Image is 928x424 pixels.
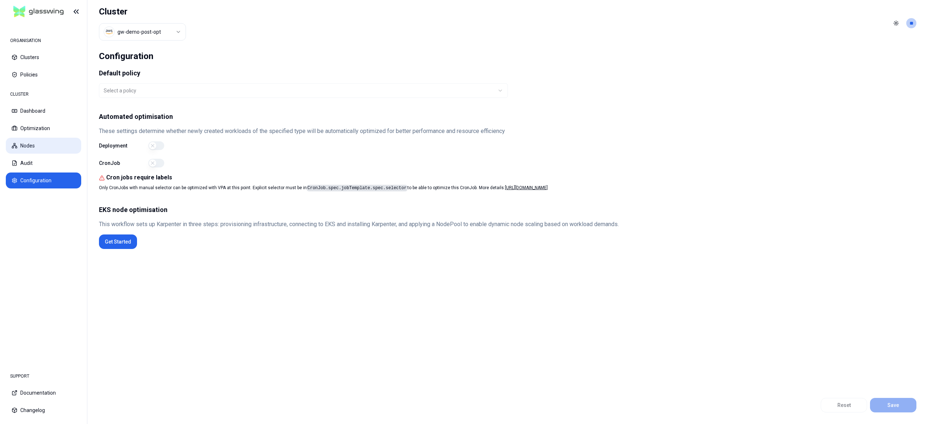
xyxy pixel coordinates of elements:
p: This workflow sets up Karpenter in three steps: provisioning infrastructure, connecting to EKS an... [99,220,619,229]
img: GlassWing [11,3,67,20]
img: aws [105,28,113,36]
button: Changelog [6,402,81,418]
div: gw-demo-post-opt [117,28,161,36]
button: Dashboard [6,103,81,119]
h1: Default policy [99,69,916,78]
button: Configuration [6,172,81,188]
div: SUPPORT [6,369,81,383]
code: CronJob.spec.jobTemplate.spec.selector [307,185,407,191]
label: Deployment [99,143,145,148]
h1: Cluster [99,6,186,17]
h1: Automated optimisation [99,112,916,121]
h1: EKS node optimisation [99,205,167,214]
button: Nodes [6,138,81,154]
div: ORGANISATION [6,33,81,48]
button: Select a value [99,23,186,41]
div: Cron jobs require labels [99,173,916,182]
p: These settings determine whether newly created workloads of the specified type will be automatica... [99,127,916,136]
button: Policies [6,67,81,83]
div: CLUSTER [6,87,81,101]
div: Configuration [99,49,153,63]
button: Optimization [6,120,81,136]
button: Get Started [99,234,137,249]
button: Documentation [6,385,81,401]
a: [URL][DOMAIN_NAME] [505,185,548,190]
button: Audit [6,155,81,171]
span: Only CronJobs with manual selector can be optimized with VPA at this point. Explicit selector mus... [99,185,549,190]
label: CronJob [99,161,145,166]
button: Clusters [6,49,81,65]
